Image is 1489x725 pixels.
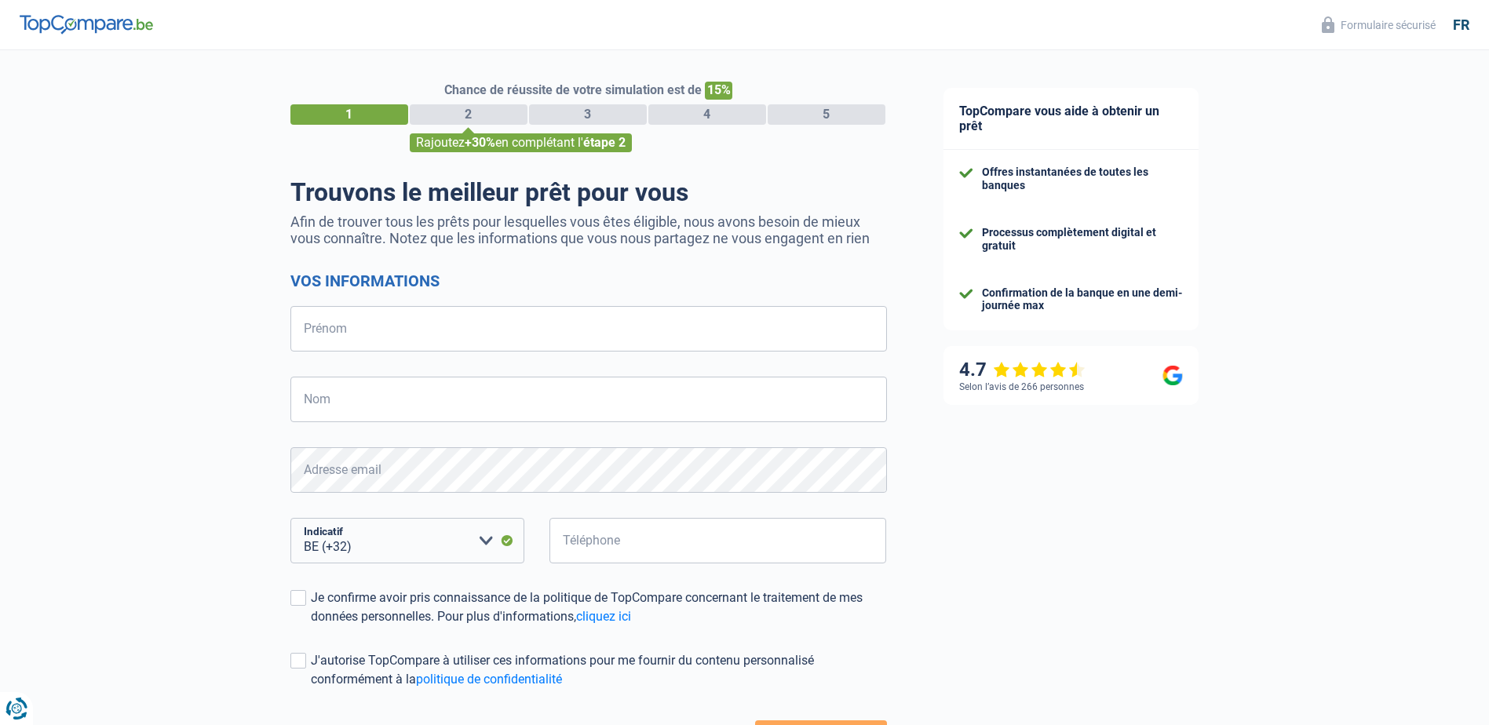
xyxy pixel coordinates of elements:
h1: Trouvons le meilleur prêt pour vous [290,177,887,207]
div: J'autorise TopCompare à utiliser ces informations pour me fournir du contenu personnalisé conform... [311,651,887,689]
div: Processus complètement digital et gratuit [982,226,1183,253]
img: TopCompare Logo [20,15,153,34]
div: 4 [648,104,766,125]
div: 5 [768,104,885,125]
div: 2 [410,104,527,125]
div: TopCompare vous aide à obtenir un prêt [943,88,1199,150]
span: 15% [705,82,732,100]
div: fr [1453,16,1469,34]
div: Selon l’avis de 266 personnes [959,381,1084,392]
div: Offres instantanées de toutes les banques [982,166,1183,192]
a: politique de confidentialité [416,672,562,687]
span: +30% [465,135,495,150]
div: Je confirme avoir pris connaissance de la politique de TopCompare concernant le traitement de mes... [311,588,887,626]
span: Chance de réussite de votre simulation est de [444,82,702,97]
div: Confirmation de la banque en une demi-journée max [982,286,1183,313]
button: Formulaire sécurisé [1312,12,1445,38]
input: 401020304 [549,518,887,563]
span: étape 2 [583,135,626,150]
p: Afin de trouver tous les prêts pour lesquelles vous êtes éligible, nous avons besoin de mieux vou... [290,213,887,246]
h2: Vos informations [290,271,887,290]
div: 4.7 [959,359,1086,381]
div: 1 [290,104,408,125]
a: cliquez ici [576,609,631,624]
div: 3 [529,104,647,125]
div: Rajoutez en complétant l' [410,133,632,152]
